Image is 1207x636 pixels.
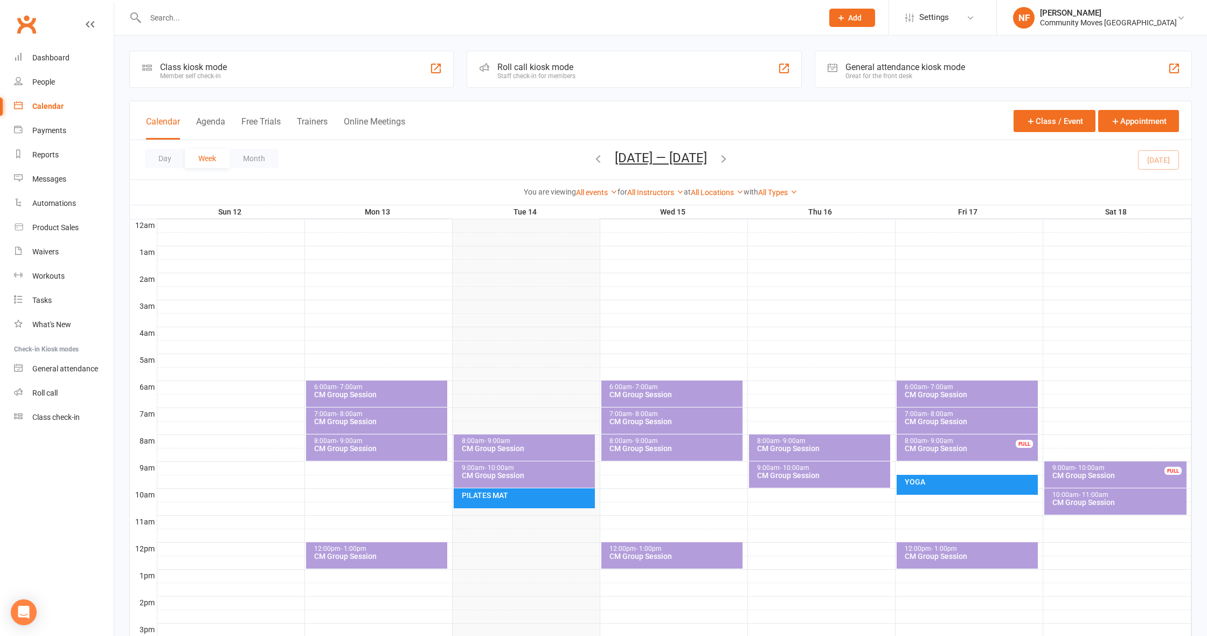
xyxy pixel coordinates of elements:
button: [DATE] — [DATE] [615,150,707,165]
span: - 9:00am [337,437,363,445]
div: [PERSON_NAME] [1040,8,1177,18]
span: - 8:00am [927,410,953,418]
div: CM Group Session [904,552,1036,560]
button: Class / Event [1014,110,1095,132]
input: Search... [142,10,815,25]
span: - 7:00am [337,383,363,391]
div: Automations [32,199,76,208]
div: 6:00am [904,384,1036,391]
span: - 10:00am [780,464,809,472]
div: FULL [1164,467,1182,475]
button: Agenda [196,116,225,140]
div: PILATES MAT [461,492,593,499]
th: 6am [130,381,157,394]
div: 12:00pm [609,545,740,552]
div: Roll call [32,389,58,397]
div: Staff check-in for members [497,72,575,80]
div: CM Group Session [609,391,740,398]
th: 1pm [130,569,157,583]
a: All events [576,188,618,197]
th: 4am [130,327,157,340]
span: Settings [919,5,949,30]
div: 12:00pm [314,545,445,552]
a: Tasks [14,288,114,313]
div: CM Group Session [314,552,445,560]
th: Sun 12 [157,205,304,219]
div: Payments [32,126,66,135]
a: Calendar [14,94,114,119]
a: Messages [14,167,114,191]
div: Product Sales [32,223,79,232]
div: Dashboard [32,53,70,62]
span: - 9:00am [780,437,806,445]
div: What's New [32,320,71,329]
button: Free Trials [241,116,281,140]
div: Great for the front desk [845,72,965,80]
div: CM Group Session [461,472,593,479]
div: 8:00am [461,438,593,445]
div: Tasks [32,296,52,305]
div: Messages [32,175,66,183]
div: Community Moves [GEOGRAPHIC_DATA] [1040,18,1177,27]
a: Product Sales [14,216,114,240]
strong: for [618,188,627,196]
a: What's New [14,313,114,337]
th: 7am [130,407,157,421]
button: Day [145,149,185,168]
span: - 7:00am [927,383,953,391]
th: Tue 14 [452,205,600,219]
div: CM Group Session [904,391,1036,398]
span: - 9:00am [927,437,953,445]
span: - 8:00am [632,410,658,418]
a: Class kiosk mode [14,405,114,430]
th: 5am [130,354,157,367]
span: - 1:00pm [636,545,662,552]
div: 7:00am [904,411,1036,418]
div: CM Group Session [757,445,888,452]
strong: You are viewing [524,188,576,196]
div: Roll call kiosk mode [497,62,575,72]
strong: at [684,188,691,196]
button: Add [829,9,875,27]
div: CM Group Session [314,391,445,398]
th: 2am [130,273,157,286]
div: 9:00am [757,465,888,472]
a: Reports [14,143,114,167]
div: Waivers [32,247,59,256]
th: Mon 13 [304,205,452,219]
div: CM Group Session [757,472,888,479]
a: Roll call [14,381,114,405]
a: Dashboard [14,46,114,70]
span: - 10:00am [1075,464,1105,472]
div: CM Group Session [314,418,445,425]
div: 8:00am [904,438,1036,445]
th: 2pm [130,596,157,610]
th: 12am [130,219,157,232]
th: 11am [130,515,157,529]
th: Fri 17 [895,205,1043,219]
div: CM Group Session [1052,499,1184,506]
div: General attendance kiosk mode [845,62,965,72]
span: - 10:00am [484,464,514,472]
a: All Types [758,188,797,197]
th: Sat 18 [1043,205,1191,219]
button: Calendar [146,116,180,140]
div: CM Group Session [609,445,740,452]
span: - 1:00pm [931,545,957,552]
div: Member self check-in [160,72,227,80]
div: 8:00am [609,438,740,445]
span: - 8:00am [337,410,363,418]
div: CM Group Session [904,418,1036,425]
button: Appointment [1098,110,1179,132]
div: NF [1013,7,1035,29]
div: 6:00am [314,384,445,391]
div: CM Group Session [314,445,445,452]
a: Waivers [14,240,114,264]
th: 8am [130,434,157,448]
button: Trainers [297,116,328,140]
div: CM Group Session [609,552,740,560]
div: 8:00am [757,438,888,445]
th: 12pm [130,542,157,556]
span: Add [848,13,862,22]
div: CM Group Session [609,418,740,425]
